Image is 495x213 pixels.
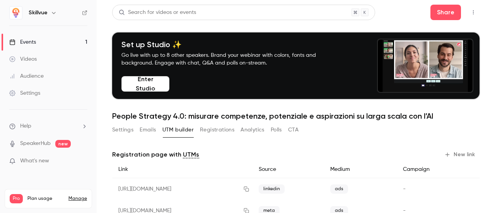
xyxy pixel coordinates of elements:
button: New link [441,148,480,161]
button: CTA [288,124,299,136]
span: new [55,140,71,148]
div: Link [112,161,253,178]
h6: Skillvue [29,9,48,17]
span: - [403,186,406,192]
h1: People Strategy 4.0: misurare competenze, potenziale e aspirazioni su larga scala con l’AI [112,111,480,121]
div: Campaign [397,161,447,178]
div: Events [9,38,36,46]
p: Registration page with [112,150,199,159]
div: Settings [9,89,40,97]
button: Polls [271,124,282,136]
img: Skillvue [10,7,22,19]
div: Search for videos or events [119,9,196,17]
a: SpeakerHub [20,140,51,148]
div: Videos [9,55,37,63]
button: Analytics [241,124,265,136]
a: Manage [68,196,87,202]
button: UTM builder [162,124,194,136]
a: UTMs [183,150,199,159]
div: Source [253,161,324,178]
span: Help [20,122,31,130]
div: [URL][DOMAIN_NAME] [112,178,253,200]
span: What's new [20,157,49,165]
span: ads [330,184,348,194]
span: Pro [10,194,23,203]
span: linkedin [259,184,285,194]
button: Share [430,5,461,20]
button: Settings [112,124,133,136]
li: help-dropdown-opener [9,122,87,130]
button: Registrations [200,124,234,136]
button: Enter Studio [121,76,169,92]
span: Plan usage [27,196,64,202]
p: Go live with up to 8 other speakers. Brand your webinar with colors, fonts and background. Engage... [121,51,334,67]
div: Medium [324,161,397,178]
button: Emails [140,124,156,136]
div: Audience [9,72,44,80]
h4: Set up Studio ✨ [121,40,334,49]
